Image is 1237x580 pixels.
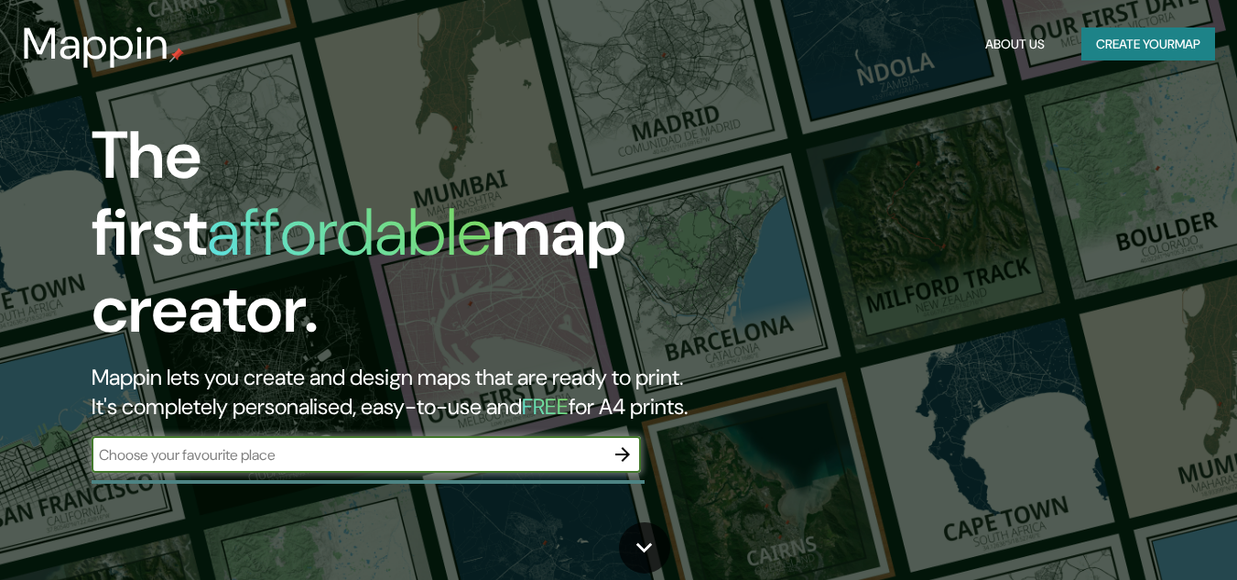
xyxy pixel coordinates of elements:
[1081,27,1215,61] button: Create yourmap
[978,27,1052,61] button: About Us
[22,18,169,70] h3: Mappin
[92,444,604,465] input: Choose your favourite place
[169,48,184,62] img: mappin-pin
[522,392,569,421] h5: FREE
[207,190,492,275] h1: affordable
[92,117,711,363] h1: The first map creator.
[92,363,711,421] h2: Mappin lets you create and design maps that are ready to print. It's completely personalised, eas...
